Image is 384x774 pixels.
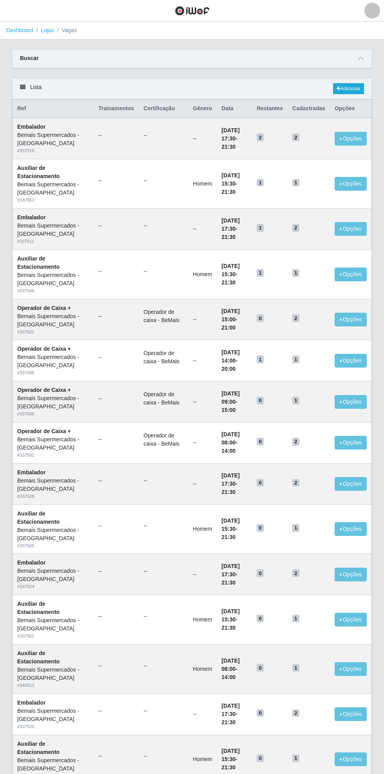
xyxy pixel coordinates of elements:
[221,579,235,586] time: 21:30
[143,349,183,366] li: Operador de caixa - BeMais
[257,754,264,762] span: 0
[17,255,60,270] strong: Auxiliar de Estacionamento
[221,234,235,240] time: 21:30
[98,477,134,485] ul: --
[335,522,367,536] button: Opções
[221,703,239,717] time: [DATE] 17:30
[292,438,299,446] span: 2
[98,131,134,140] ul: --
[188,422,217,463] td: --
[335,313,367,326] button: Opções
[221,719,235,725] time: 21:30
[335,436,367,450] button: Opções
[257,524,264,532] span: 0
[335,568,367,581] button: Opções
[17,394,89,411] div: Bemais Supermercados - [GEOGRAPHIC_DATA]
[17,543,89,549] div: # 337565
[98,353,134,362] ul: --
[54,26,77,35] li: Vagas
[257,355,264,363] span: 1
[292,397,299,404] span: 1
[221,279,235,286] time: 21:30
[6,27,33,33] a: Dashboard
[221,390,239,413] strong: -
[143,612,183,621] ul: --
[335,354,367,368] button: Opções
[17,214,45,220] strong: Embalador
[17,370,89,376] div: # 337598
[17,353,89,370] div: Bemais Supermercados - [GEOGRAPHIC_DATA]
[221,217,239,240] strong: -
[17,435,89,452] div: Bemais Supermercados - [GEOGRAPHIC_DATA]
[143,662,183,670] ul: --
[335,613,367,626] button: Opções
[257,615,264,623] span: 0
[17,469,45,475] strong: Embalador
[98,435,134,444] ul: --
[221,431,239,446] time: [DATE] 08:00
[17,329,89,335] div: # 337601
[20,55,38,61] strong: Buscar
[143,308,183,324] li: Operador de caixa - BeMais
[98,662,134,670] ul: --
[13,100,94,118] th: Ref
[188,381,217,423] td: --
[335,395,367,409] button: Opções
[17,526,89,543] div: Bemais Supermercados - [GEOGRAPHIC_DATA]
[17,148,89,154] div: # 337516
[17,452,89,459] div: # 337592
[17,633,89,639] div: # 337561
[221,431,239,454] strong: -
[143,267,183,275] ul: --
[17,288,89,294] div: # 337548
[292,133,299,141] span: 2
[221,127,239,150] strong: -
[17,493,89,500] div: # 337528
[17,305,71,311] strong: Operador de Caixa +
[17,165,60,179] strong: Auxiliar de Estacionamento
[17,180,89,197] div: Bemais Supermercados - [GEOGRAPHIC_DATA]
[98,222,134,230] ul: --
[17,616,89,633] div: Bemais Supermercados - [GEOGRAPHIC_DATA]
[330,100,371,118] th: Opções
[221,448,235,454] time: 14:00
[139,100,188,118] th: Certificação
[188,250,217,299] td: Homem
[17,197,89,204] div: # 337553
[17,650,60,665] strong: Auxiliar de Estacionamento
[292,754,299,762] span: 1
[257,479,264,487] span: 0
[98,177,134,185] ul: --
[188,554,217,595] td: --
[188,463,217,504] td: --
[217,100,252,118] th: Data
[17,222,89,238] div: Bemais Supermercados - [GEOGRAPHIC_DATA]
[17,601,60,615] strong: Auxiliar de Estacionamento
[292,615,299,623] span: 1
[98,567,134,575] ul: --
[188,299,217,340] td: --
[333,83,364,94] a: Adicionar
[143,522,183,530] ul: --
[257,397,264,404] span: 0
[17,666,89,682] div: Bemais Supermercados - [GEOGRAPHIC_DATA]
[221,764,235,770] time: 21:30
[17,124,45,130] strong: Embalador
[17,682,89,689] div: # 340013
[12,78,372,99] div: Lista
[221,625,235,631] time: 21:30
[257,269,264,277] span: 1
[257,569,264,577] span: 0
[221,674,235,680] time: 14:00
[335,662,367,676] button: Opções
[221,748,239,770] strong: -
[257,438,264,446] span: 0
[221,472,239,495] strong: -
[292,569,299,577] span: 2
[143,390,183,407] li: Operador de caixa - BeMais
[221,172,239,187] time: [DATE] 15:30
[17,428,71,434] strong: Operador de Caixa +
[17,583,89,590] div: # 337524
[143,222,183,230] ul: --
[98,395,134,403] ul: --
